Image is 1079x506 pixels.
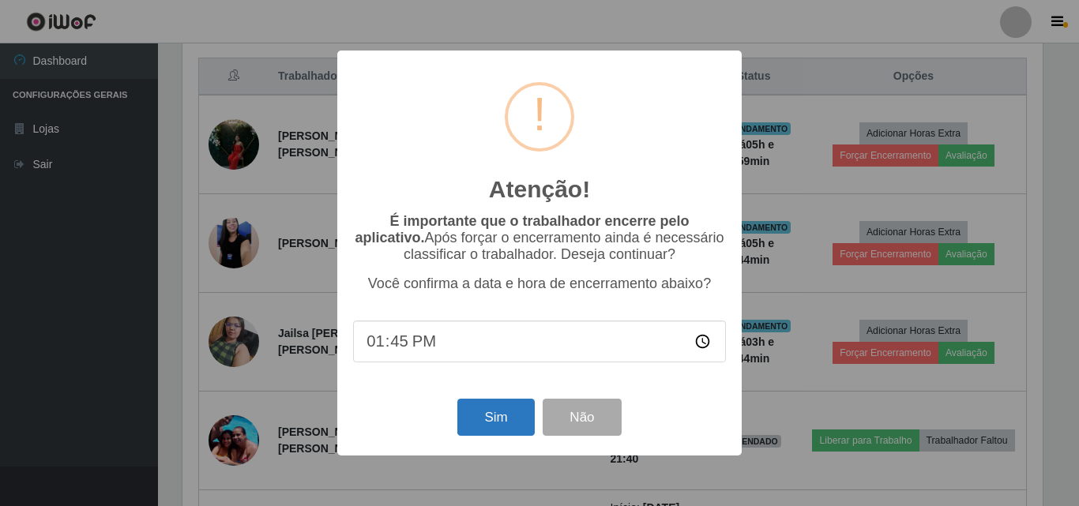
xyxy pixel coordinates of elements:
[489,175,590,204] h2: Atenção!
[355,213,689,246] b: É importante que o trabalhador encerre pelo aplicativo.
[353,213,726,263] p: Após forçar o encerramento ainda é necessário classificar o trabalhador. Deseja continuar?
[353,275,726,292] p: Você confirma a data e hora de encerramento abaixo?
[457,399,534,436] button: Sim
[543,399,621,436] button: Não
